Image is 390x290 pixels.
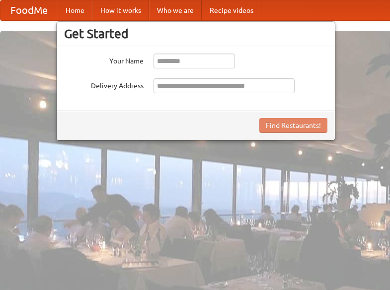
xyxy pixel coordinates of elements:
[0,0,58,20] a: FoodMe
[202,0,261,20] a: Recipe videos
[149,0,202,20] a: Who we are
[64,78,144,91] label: Delivery Address
[58,0,92,20] a: Home
[92,0,149,20] a: How it works
[64,26,327,41] h3: Get Started
[259,118,327,133] button: Find Restaurants!
[64,54,144,66] label: Your Name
